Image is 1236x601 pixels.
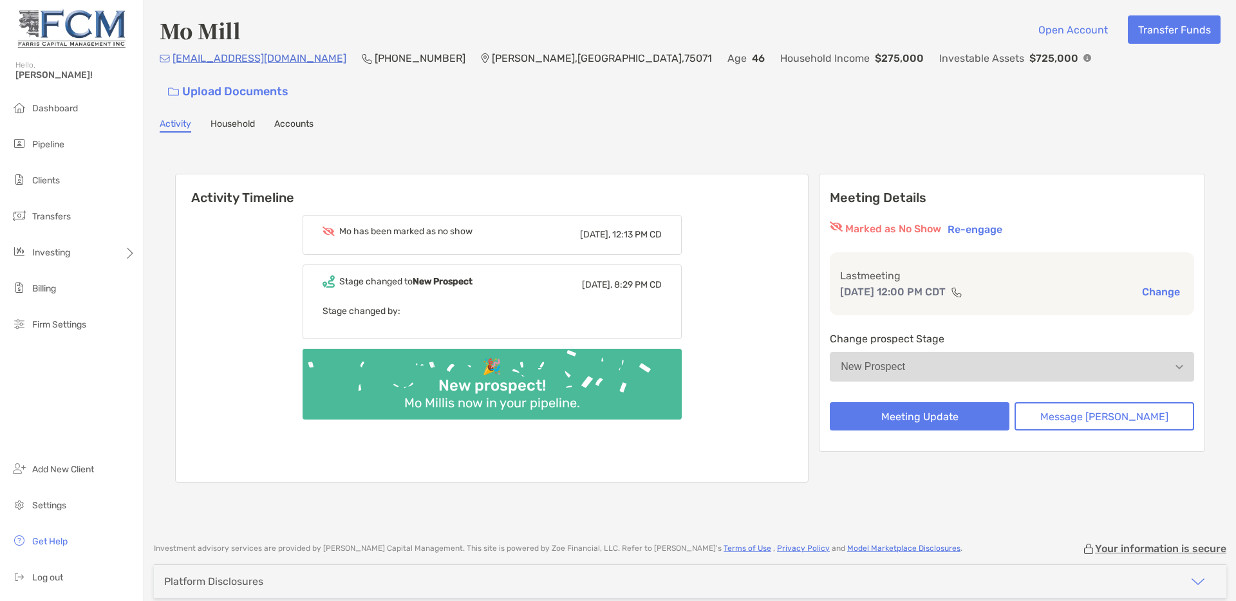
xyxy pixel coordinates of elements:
[274,118,314,133] a: Accounts
[1190,574,1206,589] img: icon arrow
[580,229,610,240] span: [DATE],
[1083,54,1091,62] img: Info Icon
[840,284,946,300] p: [DATE] 12:00 PM CDT
[154,544,962,553] p: Investment advisory services are provided by [PERSON_NAME] Capital Management . This site is powe...
[160,118,191,133] a: Activity
[32,175,60,186] span: Clients
[399,395,585,411] div: Mo Mill is now in your pipeline.
[323,303,662,319] p: Stage changed by:
[160,78,297,106] a: Upload Documents
[12,208,27,223] img: transfers icon
[12,569,27,584] img: logout icon
[939,50,1024,66] p: Investable Assets
[12,280,27,295] img: billing icon
[830,331,1194,347] p: Change prospect Stage
[477,358,507,376] div: 🎉
[1095,542,1226,555] p: Your information is secure
[32,103,78,114] span: Dashboard
[32,211,71,222] span: Transfers
[724,544,771,553] a: Terms of Use
[12,100,27,115] img: dashboard icon
[1128,15,1221,44] button: Transfer Funds
[752,50,765,66] p: 46
[840,268,1184,284] p: Last meeting
[1138,285,1184,299] button: Change
[375,50,465,66] p: [PHONE_NUMBER]
[875,50,924,66] p: $275,000
[951,287,962,297] img: communication type
[830,402,1009,430] button: Meeting Update
[12,244,27,259] img: investing icon
[15,69,136,80] span: [PERSON_NAME]!
[12,497,27,512] img: settings icon
[1175,365,1183,369] img: Open dropdown arrow
[32,247,70,258] span: Investing
[362,53,372,64] img: Phone Icon
[1029,50,1078,66] p: $725,000
[323,275,335,288] img: Event icon
[847,544,960,553] a: Model Marketplace Disclosures
[12,172,27,187] img: clients icon
[339,276,473,287] div: Stage changed to
[160,55,170,62] img: Email Icon
[614,279,662,290] span: 8:29 PM CD
[12,461,27,476] img: add_new_client icon
[160,15,241,45] h4: Mo Mill
[323,227,335,236] img: Event icon
[32,536,68,547] span: Get Help
[164,575,263,587] div: Platform Disclosures
[1028,15,1118,44] button: Open Account
[12,136,27,151] img: pipeline icon
[433,376,551,395] div: New prospect!
[413,276,473,287] b: New Prospect
[303,349,682,409] img: Confetti
[727,50,747,66] p: Age
[32,139,64,150] span: Pipeline
[12,533,27,548] img: get-help icon
[612,229,662,240] span: 12:13 PM CD
[830,352,1194,382] button: New Prospect
[777,544,830,553] a: Privacy Policy
[32,464,94,475] span: Add New Client
[32,572,63,583] span: Log out
[339,226,473,237] div: Mo has been marked as no show
[780,50,870,66] p: Household Income
[15,5,128,51] img: Zoe Logo
[841,361,905,373] div: New Prospect
[944,221,1006,237] button: Re-engage
[492,50,712,66] p: [PERSON_NAME] , [GEOGRAPHIC_DATA] , 75071
[830,221,843,232] img: red eyr
[173,50,346,66] p: [EMAIL_ADDRESS][DOMAIN_NAME]
[481,53,489,64] img: Location Icon
[168,88,179,97] img: button icon
[1015,402,1194,430] button: Message [PERSON_NAME]
[32,283,56,294] span: Billing
[830,190,1194,206] p: Meeting Details
[845,221,941,237] p: Marked as No Show
[32,500,66,511] span: Settings
[32,319,86,330] span: Firm Settings
[582,279,612,290] span: [DATE],
[211,118,255,133] a: Household
[12,316,27,331] img: firm-settings icon
[176,174,808,205] h6: Activity Timeline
